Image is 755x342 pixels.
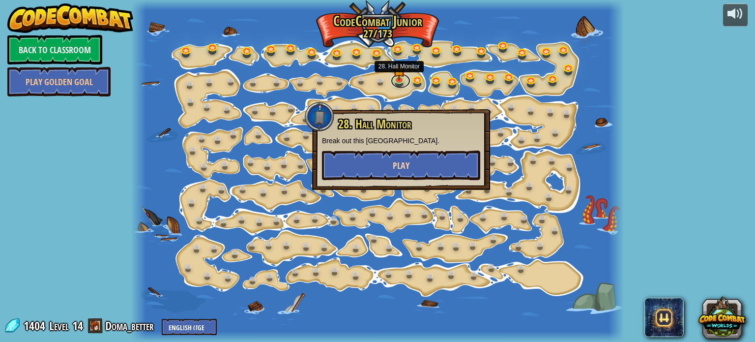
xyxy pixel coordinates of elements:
[7,3,133,33] img: CodeCombat - Learn how to code by playing a game
[338,116,411,132] span: 28. Hall Monitor
[7,35,102,64] a: Back to Classroom
[105,318,157,334] a: Doma_better
[322,151,480,180] button: Play
[49,318,69,334] span: Level
[723,3,748,27] button: Adjust volume
[72,318,83,334] span: 14
[393,61,405,81] img: level-banner-started.png
[393,159,409,172] span: Play
[7,67,111,96] a: Play Golden Goal
[322,136,480,146] p: Break out this [GEOGRAPHIC_DATA].
[24,318,48,334] span: 1404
